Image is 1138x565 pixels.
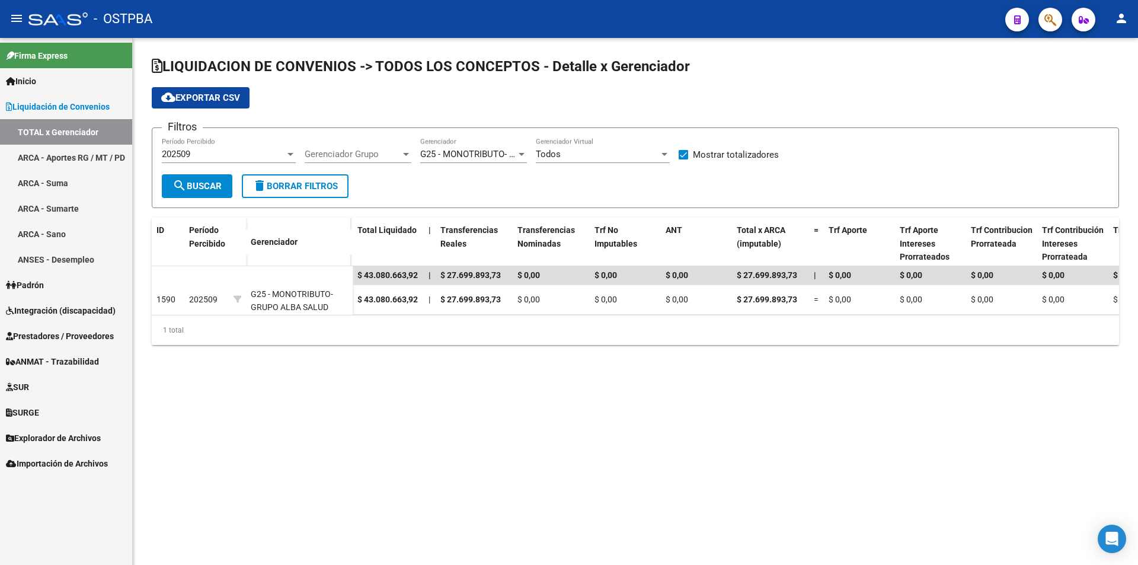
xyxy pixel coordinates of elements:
span: $ 0,00 [971,295,993,304]
span: $ 0,00 [829,270,851,280]
span: Período Percibido [189,225,225,248]
span: $ 0,00 [900,270,922,280]
datatable-header-cell: Gerenciador [246,229,353,255]
span: | [429,225,431,235]
span: | [814,270,816,280]
span: Exportar CSV [161,92,240,103]
span: Borrar Filtros [252,181,338,191]
span: Todos [536,149,561,159]
span: LIQUIDACION DE CONVENIOS -> TODOS LOS CONCEPTOS - Detalle x Gerenciador [152,58,690,75]
span: $ 0,00 [900,295,922,304]
datatable-header-cell: Trf Contribución Intereses Prorrateada [1037,218,1108,270]
button: Buscar [162,174,232,198]
button: Borrar Filtros [242,174,349,198]
mat-icon: menu [9,11,24,25]
span: Explorador de Archivos [6,432,101,445]
span: $ 0,00 [666,295,688,304]
span: $ 0,00 [1042,295,1065,304]
span: = [814,295,819,304]
datatable-header-cell: Período Percibido [184,218,229,267]
span: $ 27.699.893,73 [737,270,797,280]
mat-icon: search [172,178,187,193]
datatable-header-cell: Trf Aporte [824,218,895,270]
span: $ 43.080.663,92 [357,295,418,304]
span: 1590 [156,295,175,304]
span: - OSTPBA [94,6,152,32]
mat-icon: cloud_download [161,90,175,104]
datatable-header-cell: Trf No Imputables [590,218,661,270]
span: Trf Aporte Intereses Prorrateados [900,225,950,262]
span: Gerenciador Grupo [305,149,401,159]
span: Buscar [172,181,222,191]
datatable-header-cell: Total x ARCA (imputable) [732,218,809,270]
span: Inicio [6,75,36,88]
span: Importación de Archivos [6,457,108,470]
span: $ 0,00 [971,270,993,280]
span: | [429,270,431,280]
mat-icon: person [1114,11,1129,25]
datatable-header-cell: ID [152,218,184,267]
span: $ 27.699.893,73 [440,295,501,304]
span: $ 43.080.663,92 [357,270,418,280]
span: $ 0,00 [517,295,540,304]
h3: Filtros [162,119,203,135]
span: Transferencias Nominadas [517,225,575,248]
span: Total Liquidado [357,225,417,235]
span: Firma Express [6,49,68,62]
span: $ 0,00 [1042,270,1065,280]
datatable-header-cell: Total Liquidado [353,218,424,270]
span: $ 0,00 [517,270,540,280]
span: Trf Contribución Intereses Prorrateada [1042,225,1104,262]
button: Exportar CSV [152,87,250,108]
span: $ 0,00 [594,270,617,280]
span: = [814,225,819,235]
span: SURGE [6,406,39,419]
datatable-header-cell: ANT [661,218,732,270]
span: Liquidación de Convenios [6,100,110,113]
span: G25 - MONOTRIBUTO- GRUPO ALBA SALUD [420,149,592,159]
datatable-header-cell: Transferencias Reales [436,218,513,270]
datatable-header-cell: | [424,218,436,270]
span: Integración (discapacidad) [6,304,116,317]
span: Trf Aporte [829,225,867,235]
div: 1 total [152,315,1119,345]
span: Total x ARCA (imputable) [737,225,785,248]
datatable-header-cell: = [809,218,824,270]
span: Padrón [6,279,44,292]
span: $ 0,00 [829,295,851,304]
div: Open Intercom Messenger [1098,525,1126,553]
span: G25 - MONOTRIBUTO- GRUPO ALBA SALUD [251,289,333,312]
span: $ 0,00 [594,295,617,304]
span: ID [156,225,164,235]
span: Trf No Imputables [594,225,637,248]
span: 202509 [189,295,218,304]
datatable-header-cell: Trf Aporte Intereses Prorrateados [895,218,966,270]
span: | [429,295,430,304]
span: SUR [6,381,29,394]
datatable-header-cell: Transferencias Nominadas [513,218,590,270]
span: $ 27.699.893,73 [737,295,797,304]
span: Transferencias Reales [440,225,498,248]
span: Prestadores / Proveedores [6,330,114,343]
span: Gerenciador [251,237,298,247]
span: $ 27.699.893,73 [440,270,501,280]
span: ANT [666,225,682,235]
span: ANMAT - Trazabilidad [6,355,99,368]
datatable-header-cell: Trf Contribucion Prorrateada [966,218,1037,270]
span: Trf Contribucion Prorrateada [971,225,1032,248]
span: Mostrar totalizadores [693,148,779,162]
mat-icon: delete [252,178,267,193]
span: $ 0,00 [666,270,688,280]
span: 202509 [162,149,190,159]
